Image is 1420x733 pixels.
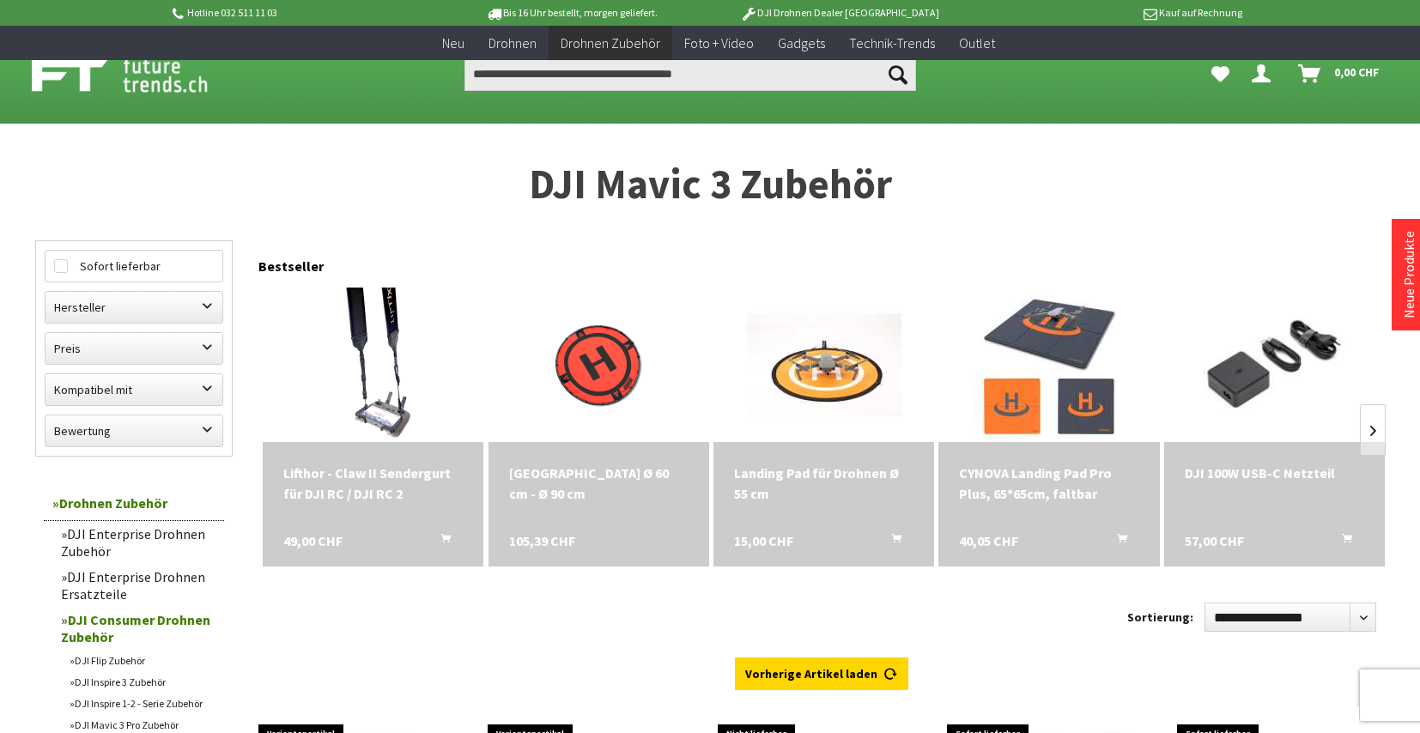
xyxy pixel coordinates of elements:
p: Kauf auf Rechnung [974,3,1241,23]
span: 49,00 CHF [283,530,343,551]
a: DJI Inspire 1-2 - Serie Zubehör [61,693,224,714]
label: Sortierung: [1127,603,1193,631]
button: In den Warenkorb [1096,530,1138,553]
input: Produkt, Marke, Kategorie, EAN, Artikelnummer… [464,57,916,91]
img: Landing Pad für Drohnen Ø 55 cm [747,288,901,442]
span: 0,00 CHF [1334,58,1380,86]
span: Outlet [959,34,995,51]
img: Shop Futuretrends - zur Startseite wechseln [32,53,246,96]
a: Foto + Video [672,26,766,61]
a: DJI Enterprise Drohnen Ersatzteile [52,564,224,607]
a: Outlet [947,26,1007,61]
a: Gadgets [766,26,837,61]
a: DJI Consumer Drohnen Zubehör [52,607,224,650]
p: Hotline 032 511 11 03 [169,3,437,23]
button: Suchen [880,57,916,91]
a: Drohnen Zubehör [549,26,672,61]
img: Hoodman Landeplatz Ø 60 cm - Ø 90 cm [521,288,676,442]
a: CYNOVA Landing Pad Pro Plus, 65*65cm, faltbar 40,05 CHF In den Warenkorb [959,463,1138,504]
a: Meine Favoriten [1203,57,1238,91]
a: DJI Inspire 3 Zubehör [61,671,224,693]
span: Neu [442,34,464,51]
img: Lifthor - Claw II Sendergurt für DJI RC / DJI RC 2 [317,288,430,442]
p: Bis 16 Uhr bestellt, morgen geliefert. [437,3,705,23]
label: Kompatibel mit [46,374,222,405]
span: Drohnen [489,34,537,51]
span: 57,00 CHF [1185,530,1244,551]
label: Preis [46,333,222,364]
span: Technik-Trends [849,34,935,51]
div: CYNOVA Landing Pad Pro Plus, 65*65cm, faltbar [959,463,1138,504]
a: Neu [430,26,476,61]
label: Hersteller [46,292,222,323]
a: Lifthor - Claw II Sendergurt für DJI RC / DJI RC 2 49,00 CHF In den Warenkorb [283,463,463,504]
a: Neue Produkte [1400,231,1417,318]
a: Drohnen [476,26,549,61]
a: Vorherige Artikel laden [735,657,908,690]
a: Warenkorb [1291,57,1388,91]
div: Lifthor - Claw II Sendergurt für DJI RC / DJI RC 2 [283,463,463,504]
span: Foto + Video [684,34,754,51]
a: [GEOGRAPHIC_DATA] Ø 60 cm - Ø 90 cm 105,39 CHF [509,463,689,504]
a: DJI 100W USB-C Netzteil 57,00 CHF In den Warenkorb [1185,463,1364,483]
span: Gadgets [778,34,825,51]
a: Drohnen Zubehör [44,486,224,521]
p: DJI Drohnen Dealer [GEOGRAPHIC_DATA] [706,3,974,23]
div: DJI 100W USB-C Netzteil [1185,463,1364,483]
span: 15,00 CHF [734,530,793,551]
h1: DJI Mavic 3 Zubehör [35,163,1385,206]
img: DJI 100W USB-C Netzteil [1164,291,1385,438]
label: Sofort lieferbar [46,251,222,282]
a: DJI Enterprise Drohnen Zubehör [52,521,224,564]
div: Bestseller [258,240,1385,283]
div: Landing Pad für Drohnen Ø 55 cm [734,463,913,504]
button: In den Warenkorb [1321,530,1362,553]
span: 40,05 CHF [959,530,1018,551]
div: [GEOGRAPHIC_DATA] Ø 60 cm - Ø 90 cm [509,463,689,504]
a: Dein Konto [1245,57,1284,91]
span: Drohnen Zubehör [561,34,660,51]
button: In den Warenkorb [420,530,461,553]
button: In den Warenkorb [871,530,912,553]
a: Technik-Trends [837,26,947,61]
label: Bewertung [46,415,222,446]
span: 105,39 CHF [509,530,575,551]
a: DJI Flip Zubehör [61,650,224,671]
img: CYNOVA Landing Pad Pro Plus, 65*65cm, faltbar [972,288,1126,442]
a: Landing Pad für Drohnen Ø 55 cm 15,00 CHF In den Warenkorb [734,463,913,504]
